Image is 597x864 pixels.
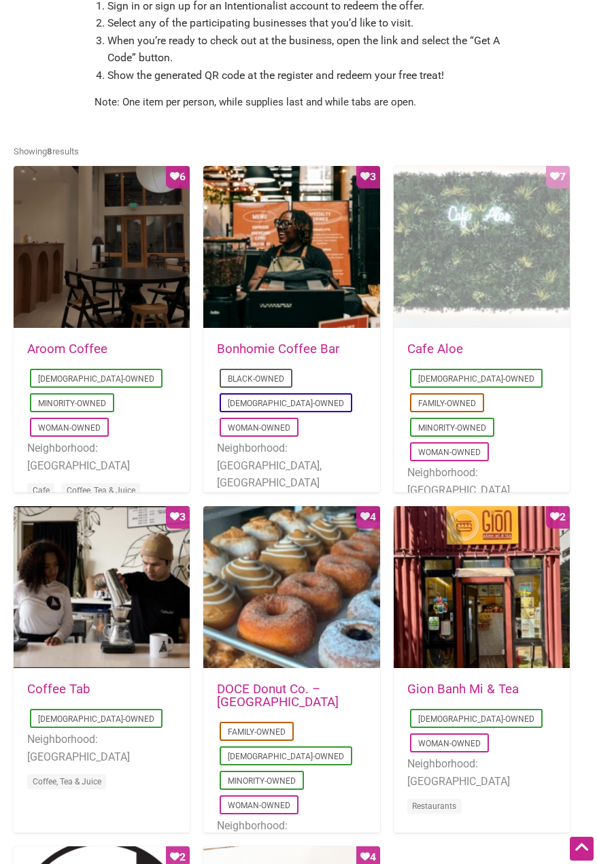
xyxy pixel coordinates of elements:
[33,777,101,786] a: Coffee, Tea & Juice
[228,801,290,810] a: Woman-Owned
[228,399,344,408] a: [DEMOGRAPHIC_DATA]-Owned
[38,374,154,384] a: [DEMOGRAPHIC_DATA]-Owned
[14,146,79,156] span: Showing results
[418,423,486,433] a: Minority-Owned
[38,399,106,408] a: Minority-Owned
[418,714,534,724] a: [DEMOGRAPHIC_DATA]-Owned
[407,682,519,697] a: Gion Banh Mi & Tea
[33,486,50,495] a: Cafe
[407,464,556,516] li: Neighborhood: [GEOGRAPHIC_DATA], [GEOGRAPHIC_DATA]
[407,755,556,790] li: Neighborhood: [GEOGRAPHIC_DATA]
[228,776,296,786] a: Minority-Owned
[407,342,463,356] a: Cafe Aloe
[217,439,366,492] li: Neighborhood: [GEOGRAPHIC_DATA], [GEOGRAPHIC_DATA]
[228,374,284,384] a: Black-Owned
[412,801,456,811] a: Restaurants
[418,399,476,408] a: Family-Owned
[228,423,290,433] a: Woman-Owned
[27,439,176,474] li: Neighborhood: [GEOGRAPHIC_DATA]
[228,752,344,761] a: [DEMOGRAPHIC_DATA]-Owned
[418,374,534,384] a: [DEMOGRAPHIC_DATA]-Owned
[217,817,366,852] li: Neighborhood: [GEOGRAPHIC_DATA]
[228,727,286,737] a: Family-Owned
[27,731,176,765] li: Neighborhood: [GEOGRAPHIC_DATA]
[38,714,154,724] a: [DEMOGRAPHIC_DATA]-Owned
[38,423,101,433] a: Woman-Owned
[418,448,481,457] a: Woman-Owned
[107,14,502,32] li: Select any of the participating businesses that you’d like to visit.
[27,342,107,356] a: Aroom Coffee
[418,739,481,748] a: Woman-Owned
[570,837,594,861] div: Scroll Back to Top
[27,682,90,697] a: Coffee Tab
[217,682,339,710] a: DOCE Donut Co. – [GEOGRAPHIC_DATA]
[95,94,502,110] p: Note: One item per person, while supplies last and while tabs are open.
[217,342,339,356] a: Bonhomie Coffee Bar
[107,67,502,84] li: Show the generated QR code at the register and redeem your free treat!
[47,146,52,156] b: 8
[107,32,502,67] li: When you’re ready to check out at the business, open the link and select the “Get A Code” button.
[67,486,135,495] a: Coffee, Tea & Juice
